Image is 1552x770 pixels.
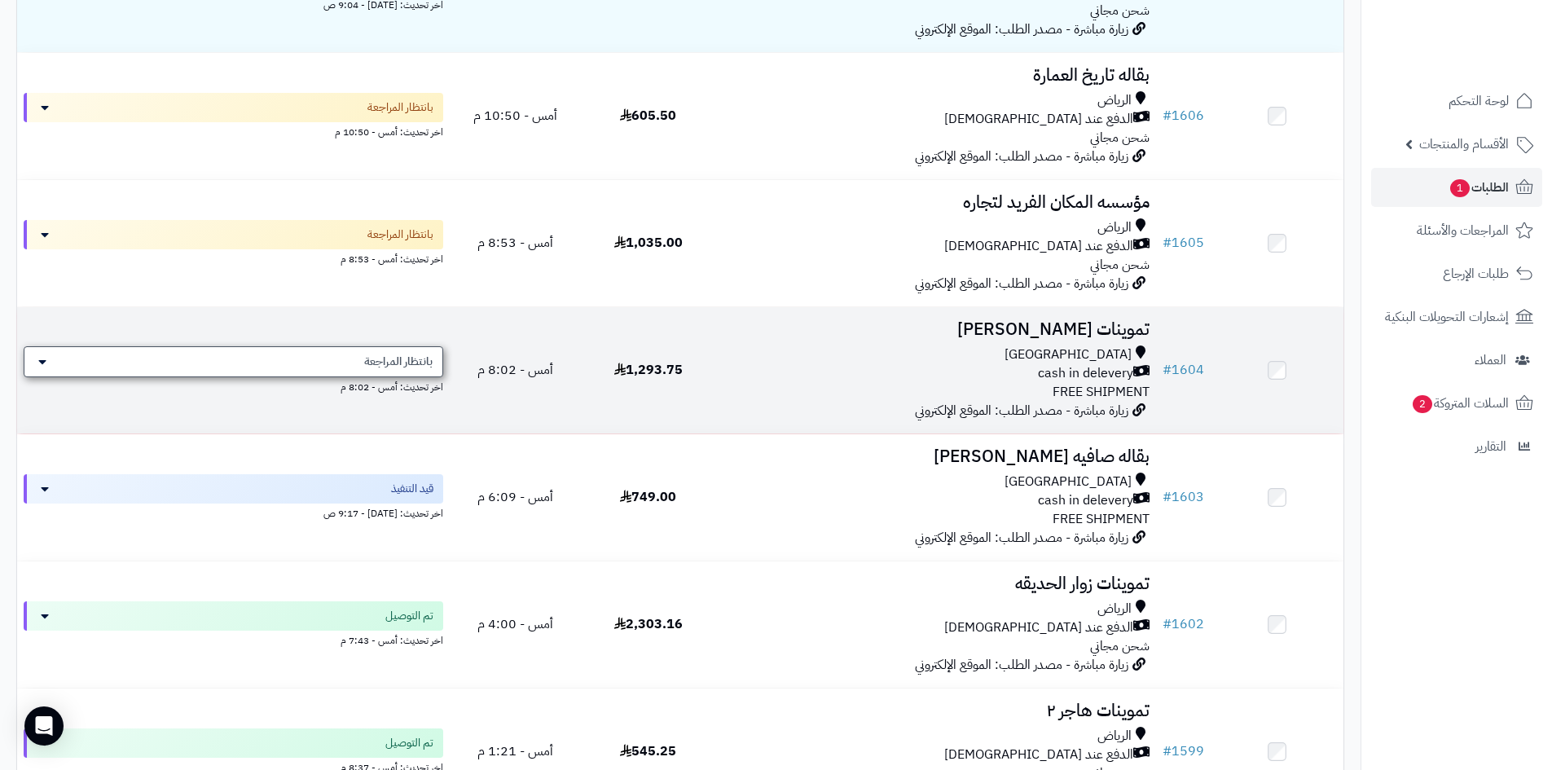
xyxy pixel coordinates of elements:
span: لوحة التحكم [1449,90,1509,112]
span: أمس - 10:50 م [473,106,557,125]
span: المراجعات والأسئلة [1417,219,1509,242]
span: 1,035.00 [614,233,683,253]
span: الدفع عند [DEMOGRAPHIC_DATA] [944,237,1133,256]
h3: بقاله صافيه [PERSON_NAME] [721,447,1150,466]
span: FREE SHIPMENT [1053,382,1150,402]
span: الرياض [1097,600,1132,618]
span: زيارة مباشرة - مصدر الطلب: الموقع الإلكتروني [915,274,1128,293]
div: اخر تحديث: أمس - 10:50 م [24,122,443,139]
h3: بقاله تاريخ العمارة [721,66,1150,85]
span: أمس - 1:21 م [477,741,553,761]
span: الرياض [1097,91,1132,110]
span: أمس - 6:09 م [477,487,553,507]
a: #1603 [1163,487,1204,507]
span: التقارير [1475,435,1506,458]
span: تم التوصيل [385,608,433,624]
span: شحن مجاني [1090,128,1150,147]
a: المراجعات والأسئلة [1371,211,1542,250]
a: #1606 [1163,106,1204,125]
span: بانتظار المراجعة [364,354,433,370]
div: اخر تحديث: أمس - 8:53 م [24,249,443,266]
a: التقارير [1371,427,1542,466]
span: شحن مجاني [1090,255,1150,275]
span: الدفع عند [DEMOGRAPHIC_DATA] [944,110,1133,129]
span: العملاء [1475,349,1506,372]
span: [GEOGRAPHIC_DATA] [1005,473,1132,491]
span: أمس - 8:02 م [477,360,553,380]
a: السلات المتروكة2 [1371,384,1542,423]
span: أمس - 4:00 م [477,614,553,634]
span: 749.00 [620,487,676,507]
span: cash in delevery [1038,491,1133,510]
span: # [1163,106,1172,125]
div: اخر تحديث: أمس - 8:02 م [24,377,443,394]
span: قيد التنفيذ [391,481,433,497]
span: الرياض [1097,218,1132,237]
h3: تموينات زوار الحديقه [721,574,1150,593]
span: بانتظار المراجعة [367,99,433,116]
span: 2,303.16 [614,614,683,634]
span: تم التوصيل [385,735,433,751]
div: اخر تحديث: أمس - 7:43 م [24,631,443,648]
span: إشعارات التحويلات البنكية [1385,306,1509,328]
a: إشعارات التحويلات البنكية [1371,297,1542,337]
span: الدفع عند [DEMOGRAPHIC_DATA] [944,618,1133,637]
a: الطلبات1 [1371,168,1542,207]
span: # [1163,487,1172,507]
span: شحن مجاني [1090,1,1150,20]
span: زيارة مباشرة - مصدر الطلب: الموقع الإلكتروني [915,655,1128,675]
img: logo-2.png [1441,12,1537,46]
div: Open Intercom Messenger [24,706,64,746]
span: الدفع عند [DEMOGRAPHIC_DATA] [944,746,1133,764]
h3: تموينات [PERSON_NAME] [721,320,1150,339]
span: 1,293.75 [614,360,683,380]
span: [GEOGRAPHIC_DATA] [1005,345,1132,364]
a: #1605 [1163,233,1204,253]
a: #1604 [1163,360,1204,380]
span: الأقسام والمنتجات [1419,133,1509,156]
span: زيارة مباشرة - مصدر الطلب: الموقع الإلكتروني [915,528,1128,548]
span: طلبات الإرجاع [1443,262,1509,285]
span: cash in delevery [1038,364,1133,383]
span: 2 [1412,395,1432,414]
span: شحن مجاني [1090,636,1150,656]
a: لوحة التحكم [1371,81,1542,121]
span: الرياض [1097,727,1132,746]
a: #1602 [1163,614,1204,634]
div: اخر تحديث: [DATE] - 9:17 ص [24,504,443,521]
a: العملاء [1371,341,1542,380]
a: #1599 [1163,741,1204,761]
span: 1 [1449,179,1470,198]
span: زيارة مباشرة - مصدر الطلب: الموقع الإلكتروني [915,147,1128,166]
span: بانتظار المراجعة [367,227,433,243]
span: أمس - 8:53 م [477,233,553,253]
span: الطلبات [1449,176,1509,199]
span: # [1163,741,1172,761]
span: زيارة مباشرة - مصدر الطلب: الموقع الإلكتروني [915,20,1128,39]
span: السلات المتروكة [1411,392,1509,415]
span: # [1163,614,1172,634]
span: 545.25 [620,741,676,761]
span: # [1163,360,1172,380]
a: طلبات الإرجاع [1371,254,1542,293]
h3: مؤسسه المكان الفريد لتجاره [721,193,1150,212]
span: FREE SHIPMENT [1053,509,1150,529]
span: # [1163,233,1172,253]
span: 605.50 [620,106,676,125]
span: زيارة مباشرة - مصدر الطلب: الموقع الإلكتروني [915,401,1128,420]
h3: تموينات هاجر ٢ [721,702,1150,720]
